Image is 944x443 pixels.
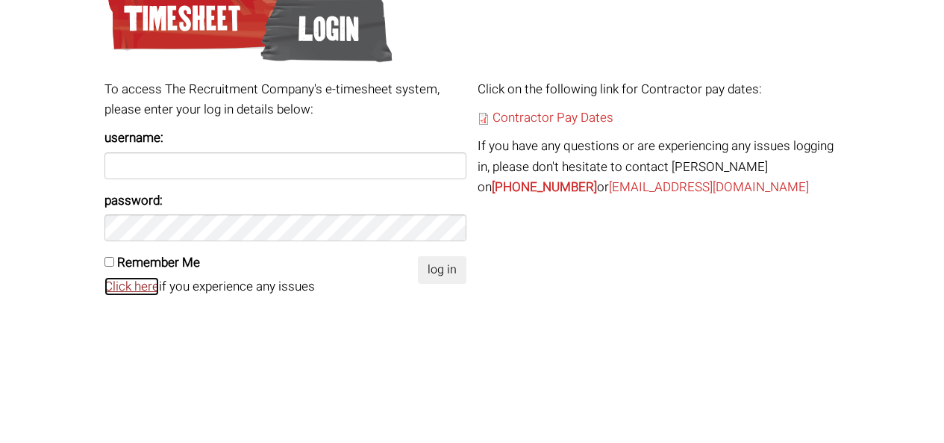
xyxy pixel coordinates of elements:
[493,108,613,127] a: Contractor Pay Dates
[117,253,200,273] label: Remember Me
[492,178,597,196] a: [PHONE_NUMBER]
[104,79,466,120] p: To access The Recruitment Company's e-timesheet system, please enter your log in details below:
[478,113,490,125] img: undefined
[418,256,466,284] input: log in
[104,276,466,297] p: if you experience any issues
[104,128,163,148] label: username:
[478,136,840,197] p: If you have any questions or are experiencing any issues logging in, please don't hesitate to con...
[104,277,159,296] a: Click here
[478,79,840,99] p: Click on the following link for Contractor pay dates:
[609,178,809,196] a: [EMAIL_ADDRESS][DOMAIN_NAME]
[104,190,163,211] label: password:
